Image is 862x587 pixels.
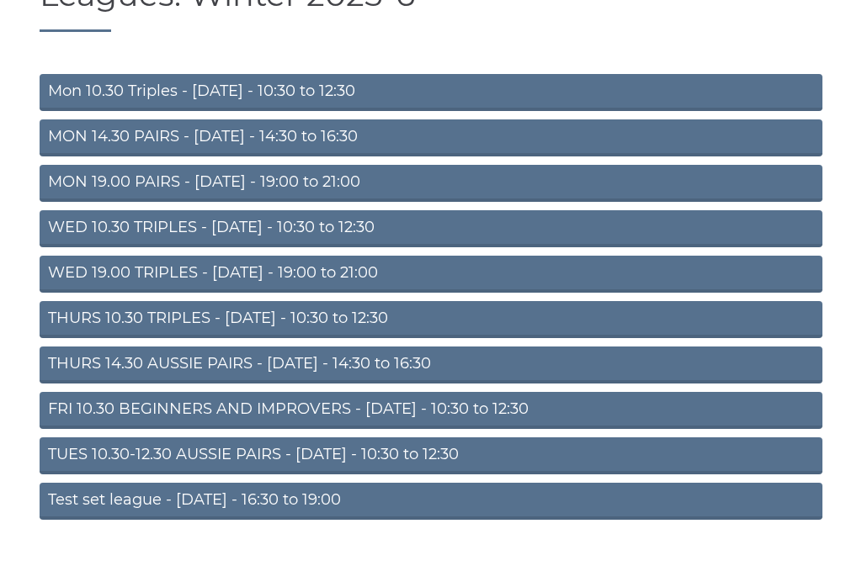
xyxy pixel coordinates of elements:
[40,437,822,474] a: TUES 10.30-12.30 AUSSIE PAIRS - [DATE] - 10:30 to 12:30
[40,119,822,156] a: MON 14.30 PAIRS - [DATE] - 14:30 to 16:30
[40,301,822,338] a: THURS 10.30 TRIPLES - [DATE] - 10:30 to 12:30
[40,210,822,247] a: WED 10.30 TRIPLES - [DATE] - 10:30 to 12:30
[40,483,822,520] a: Test set league - [DATE] - 16:30 to 19:00
[40,392,822,429] a: FRI 10.30 BEGINNERS AND IMPROVERS - [DATE] - 10:30 to 12:30
[40,165,822,202] a: MON 19.00 PAIRS - [DATE] - 19:00 to 21:00
[40,256,822,293] a: WED 19.00 TRIPLES - [DATE] - 19:00 to 21:00
[40,74,822,111] a: Mon 10.30 Triples - [DATE] - 10:30 to 12:30
[40,346,822,383] a: THURS 14.30 AUSSIE PAIRS - [DATE] - 14:30 to 16:30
